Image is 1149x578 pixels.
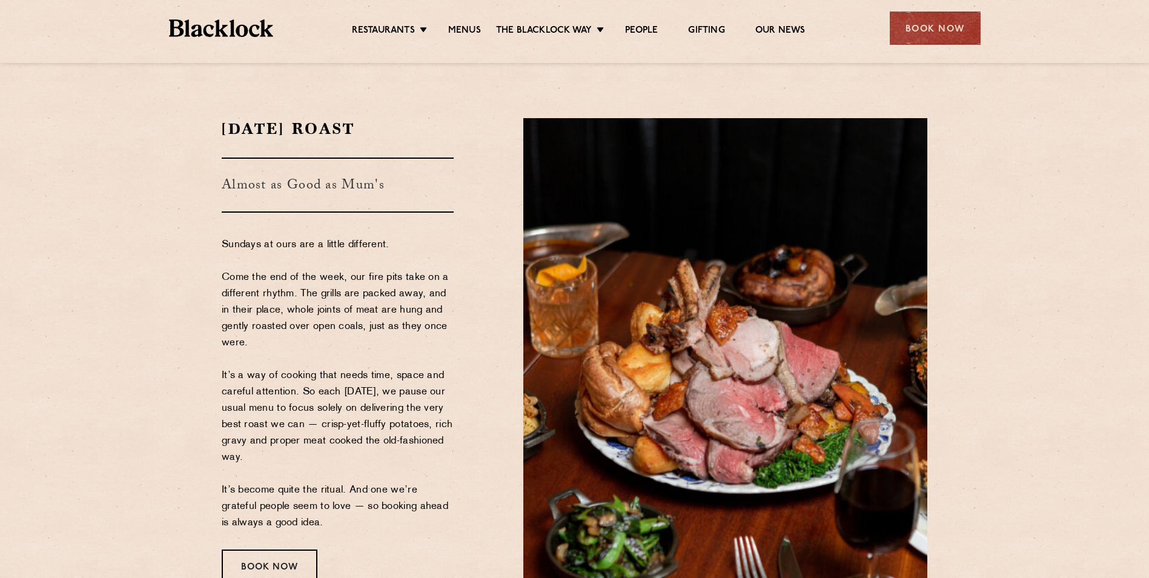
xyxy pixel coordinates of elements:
h2: [DATE] Roast [222,118,454,139]
p: Sundays at ours are a little different. Come the end of the week, our fire pits take on a differe... [222,237,454,531]
a: People [625,25,658,38]
h3: Almost as Good as Mum's [222,158,454,213]
a: Menus [448,25,481,38]
div: Book Now [890,12,981,45]
a: Our News [755,25,806,38]
a: Gifting [688,25,724,38]
a: The Blacklock Way [496,25,592,38]
a: Restaurants [352,25,415,38]
img: BL_Textured_Logo-footer-cropped.svg [169,19,274,37]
